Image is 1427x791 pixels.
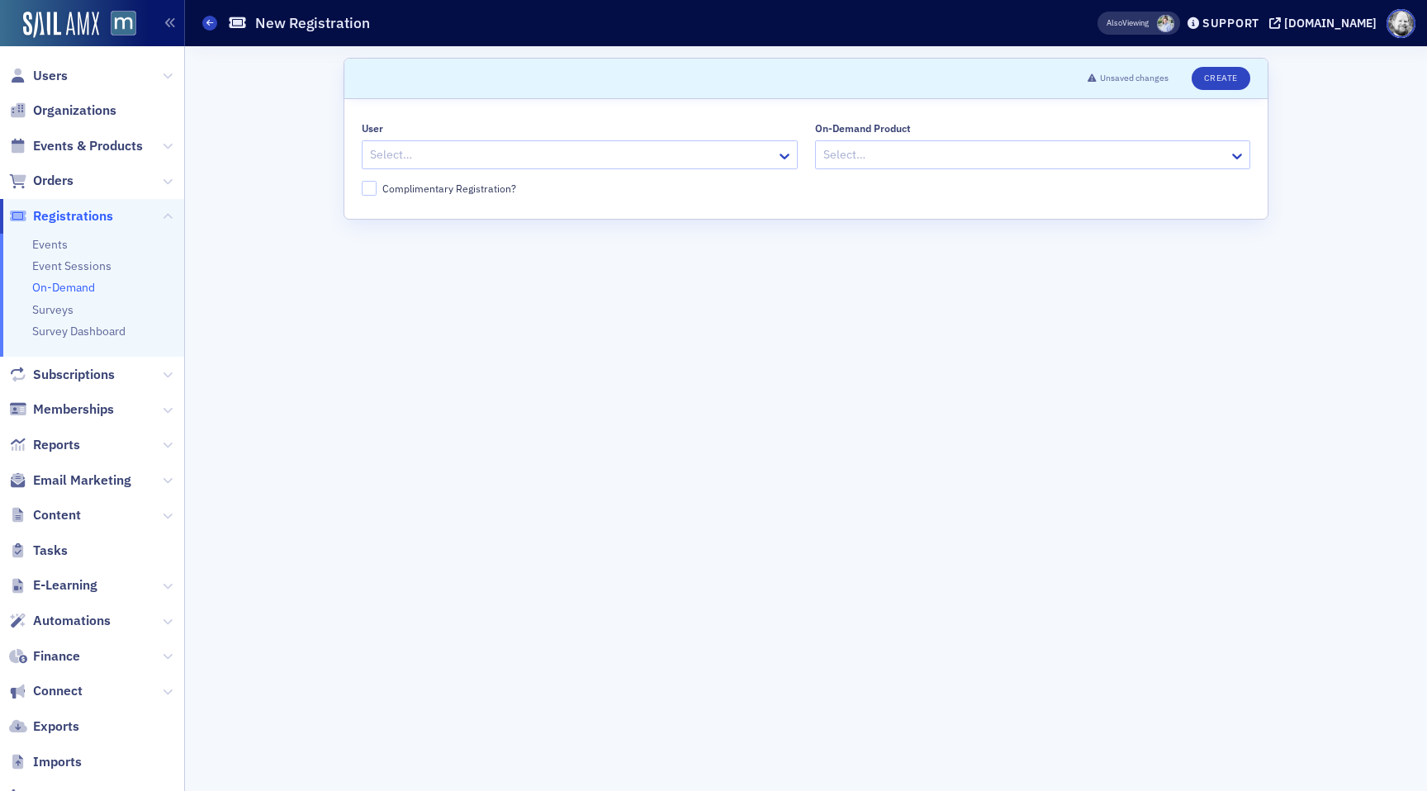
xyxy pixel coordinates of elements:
span: Connect [33,682,83,700]
a: Orders [9,172,73,190]
a: Email Marketing [9,471,131,490]
a: E-Learning [9,576,97,594]
span: Imports [33,753,82,771]
a: Events & Products [9,137,143,155]
a: View Homepage [99,11,136,39]
span: Organizations [33,102,116,120]
span: Unsaved changes [1100,72,1169,85]
span: Memberships [33,400,114,419]
span: Luke Abell [1157,15,1174,32]
a: Survey Dashboard [32,324,126,339]
span: Exports [33,718,79,736]
a: Content [9,506,81,524]
a: Tasks [9,542,68,560]
a: Subscriptions [9,366,115,384]
a: Memberships [9,400,114,419]
a: Reports [9,436,80,454]
span: Profile [1387,9,1415,38]
div: [DOMAIN_NAME] [1284,16,1377,31]
a: Events [32,237,68,252]
a: Registrations [9,207,113,225]
a: Organizations [9,102,116,120]
span: Events & Products [33,137,143,155]
span: Users [33,67,68,85]
span: Orders [33,172,73,190]
div: Complimentary Registration? [382,182,516,196]
span: Tasks [33,542,68,560]
img: SailAMX [111,11,136,36]
div: Support [1202,16,1259,31]
span: E-Learning [33,576,97,594]
span: Content [33,506,81,524]
span: Email Marketing [33,471,131,490]
img: SailAMX [23,12,99,38]
a: Finance [9,647,80,665]
span: Registrations [33,207,113,225]
span: Reports [33,436,80,454]
a: Connect [9,682,83,700]
a: On-Demand [32,280,95,295]
span: Subscriptions [33,366,115,384]
span: Viewing [1107,17,1149,29]
a: Automations [9,612,111,630]
span: Finance [33,647,80,665]
a: Exports [9,718,79,736]
div: On-Demand Product [815,122,911,135]
a: Surveys [32,302,73,317]
a: Event Sessions [32,258,111,273]
a: Imports [9,753,82,771]
div: Also [1107,17,1122,28]
div: User [362,122,383,135]
button: [DOMAIN_NAME] [1269,17,1382,29]
span: Automations [33,612,111,630]
h1: New Registration [255,13,370,33]
a: Users [9,67,68,85]
input: Complimentary Registration? [362,181,377,196]
button: Create [1192,67,1250,90]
